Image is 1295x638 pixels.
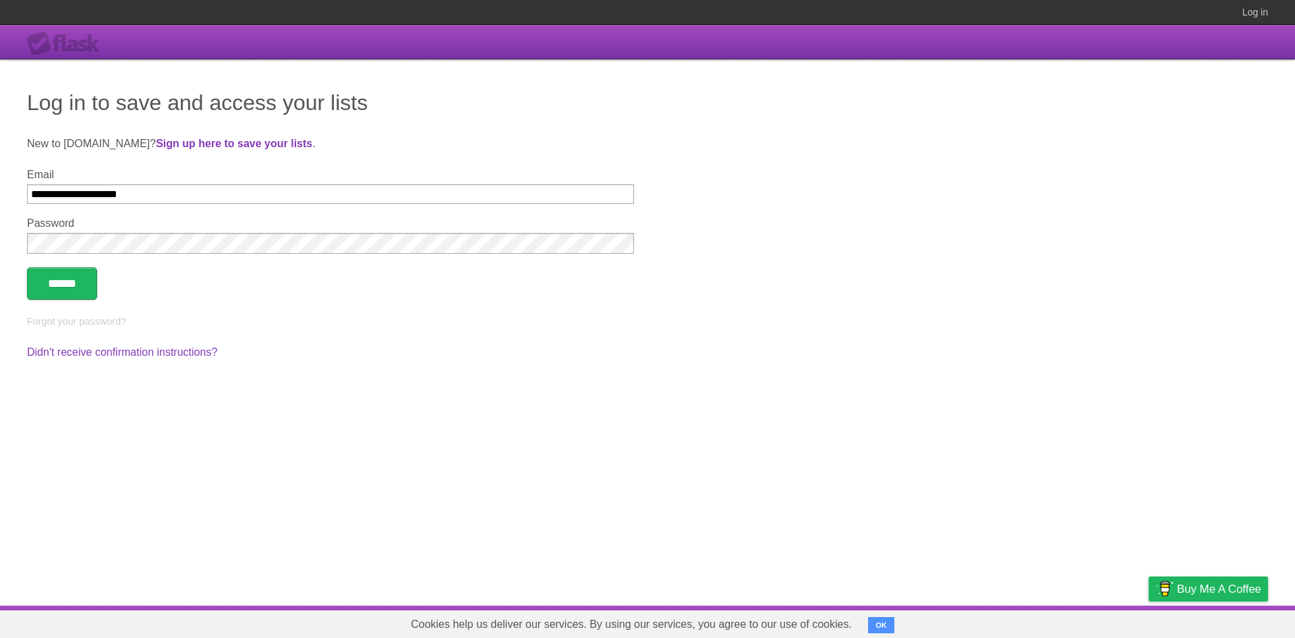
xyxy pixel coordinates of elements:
a: Privacy [1131,609,1166,635]
span: Cookies help us deliver our services. By using our services, you agree to our use of cookies. [397,611,865,638]
a: Sign up here to save your lists [156,138,312,149]
a: About [969,609,998,635]
label: Password [27,217,634,230]
a: Terms [1085,609,1115,635]
span: Buy me a coffee [1177,577,1261,601]
button: OK [868,617,894,633]
a: Buy me a coffee [1149,577,1268,602]
label: Email [27,169,634,181]
h1: Log in to save and access your lists [27,86,1268,119]
a: Didn't receive confirmation instructions? [27,346,217,358]
img: Buy me a coffee [1155,577,1174,600]
div: Flask [27,32,108,56]
a: Suggest a feature [1183,609,1268,635]
a: Forgot your password? [27,316,126,327]
a: Developers [1014,609,1068,635]
p: New to [DOMAIN_NAME]? . [27,136,1268,152]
